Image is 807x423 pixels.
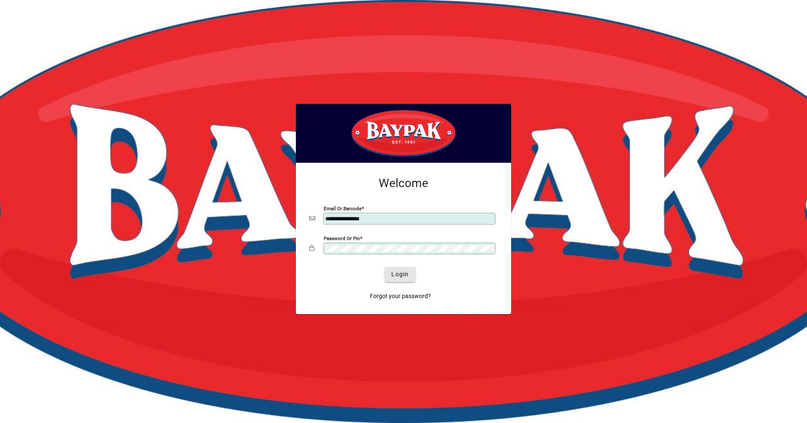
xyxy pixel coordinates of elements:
[391,270,409,279] span: Login
[367,289,434,304] a: Forgot your password?
[385,267,415,282] button: Login
[324,205,361,211] mat-label: Email or Barcode
[370,292,431,301] span: Forgot your password?
[324,235,360,241] mat-label: Password or Pin
[309,176,498,190] h2: Welcome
